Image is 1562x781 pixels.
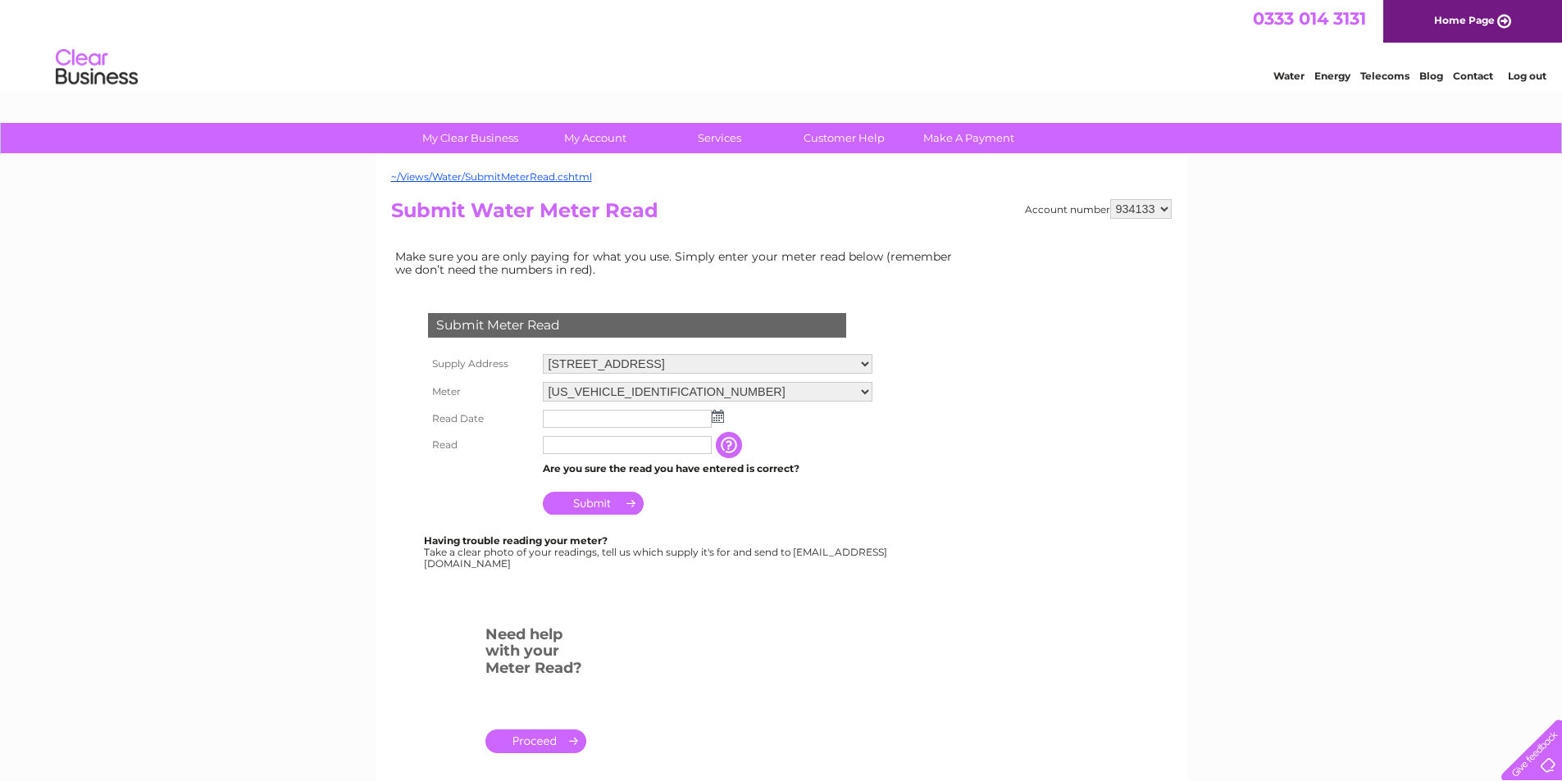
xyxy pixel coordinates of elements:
[1360,70,1409,82] a: Telecoms
[527,123,663,153] a: My Account
[424,534,608,547] b: Having trouble reading your meter?
[901,123,1036,153] a: Make A Payment
[424,378,539,406] th: Meter
[1453,70,1493,82] a: Contact
[1253,8,1366,29] a: 0333 014 3131
[391,246,965,280] td: Make sure you are only paying for what you use. Simply enter your meter read below (remember we d...
[55,43,139,93] img: logo.png
[712,410,724,423] img: ...
[539,458,877,479] td: Are you sure the read you have entered is correct?
[394,9,1169,79] div: Clear Business is a trading name of Verastar Limited (registered in [GEOGRAPHIC_DATA] No. 3667643...
[543,492,644,515] input: Submit
[403,123,538,153] a: My Clear Business
[428,313,846,338] div: Submit Meter Read
[716,432,745,458] input: Information
[1508,70,1546,82] a: Log out
[391,199,1172,230] h2: Submit Water Meter Read
[776,123,912,153] a: Customer Help
[1419,70,1443,82] a: Blog
[485,623,586,685] h3: Need help with your Meter Read?
[1273,70,1305,82] a: Water
[424,535,890,569] div: Take a clear photo of your readings, tell us which supply it's for and send to [EMAIL_ADDRESS][DO...
[424,350,539,378] th: Supply Address
[424,406,539,432] th: Read Date
[424,432,539,458] th: Read
[1314,70,1350,82] a: Energy
[652,123,787,153] a: Services
[391,170,592,183] a: ~/Views/Water/SubmitMeterRead.cshtml
[485,729,586,753] a: .
[1025,199,1172,219] div: Account number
